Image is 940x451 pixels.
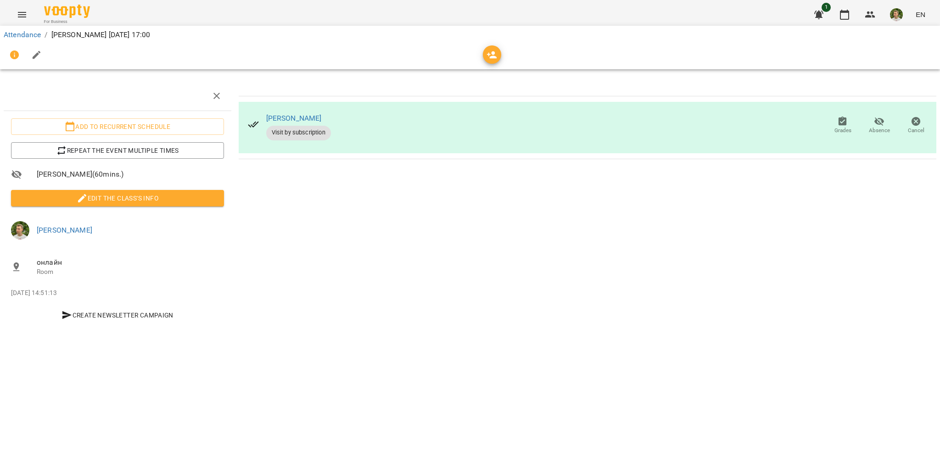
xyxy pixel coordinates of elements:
button: Grades [824,113,861,139]
button: Repeat the event multiple times [11,142,224,159]
span: Cancel [908,127,924,134]
span: Add to recurrent schedule [18,121,217,132]
p: Room [37,267,224,277]
img: Voopty Logo [44,5,90,18]
button: Create Newsletter Campaign [11,307,224,323]
button: Add to recurrent schedule [11,118,224,135]
button: Menu [11,4,33,26]
li: / [45,29,47,40]
button: Edit the class's Info [11,190,224,206]
span: Visit by subscription [266,128,331,137]
span: Absence [869,127,890,134]
button: Absence [861,113,898,139]
span: Edit the class's Info [18,193,217,204]
span: Grades [834,127,851,134]
button: EN [912,6,929,23]
span: Create Newsletter Campaign [15,310,220,321]
span: Repeat the event multiple times [18,145,217,156]
img: 4ee7dbd6fda85432633874d65326f444.jpg [890,8,903,21]
img: 4ee7dbd6fda85432633874d65326f444.jpg [11,221,29,239]
a: [PERSON_NAME] [266,114,322,122]
span: [PERSON_NAME] ( 60 mins. ) [37,169,224,180]
span: EN [916,10,925,19]
span: For Business [44,19,90,25]
button: Cancel [898,113,934,139]
span: 1 [822,3,831,12]
span: онлайн [37,257,224,268]
a: Attendance [4,30,41,39]
nav: breadcrumb [4,29,936,40]
a: [PERSON_NAME] [37,226,92,234]
p: [PERSON_NAME] [DATE] 17:00 [51,29,151,40]
p: [DATE] 14:51:13 [11,289,224,298]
